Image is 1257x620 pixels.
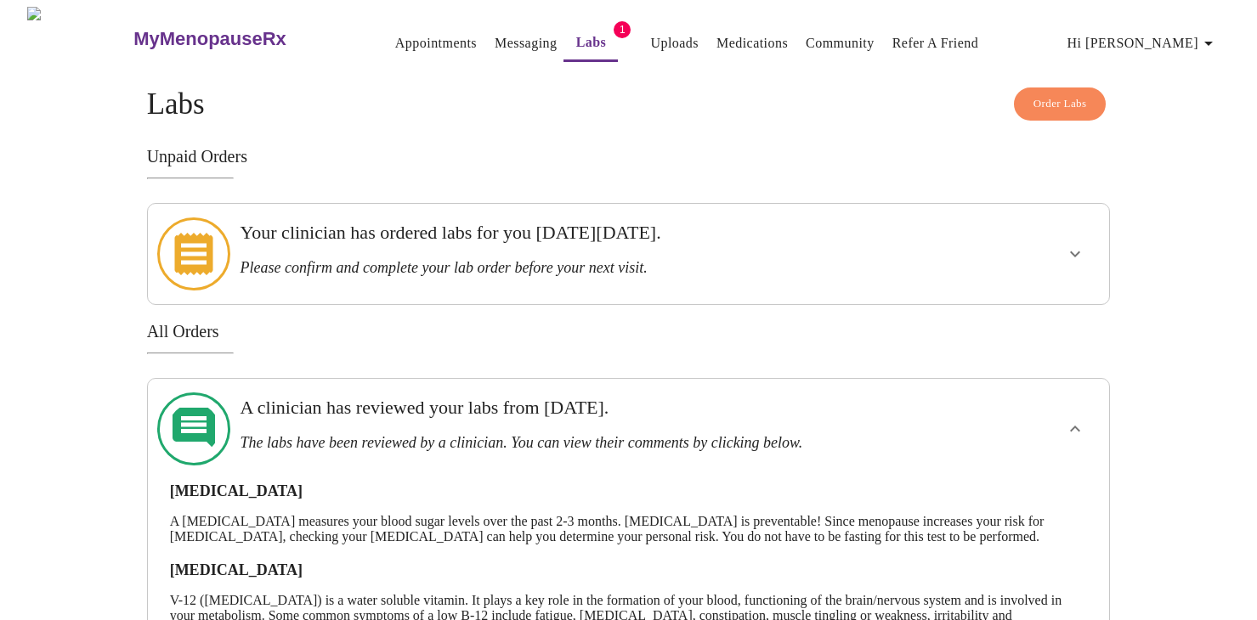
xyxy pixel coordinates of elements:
span: 1 [614,21,631,38]
h3: Your clinician has ordered labs for you [DATE][DATE]. [241,222,925,244]
a: Appointments [395,31,477,55]
span: Hi [PERSON_NAME] [1067,31,1219,55]
button: Refer a Friend [886,26,986,60]
button: Uploads [643,26,705,60]
a: Medications [716,31,788,55]
button: show more [1055,234,1096,274]
a: Messaging [495,31,557,55]
span: Order Labs [1033,94,1087,114]
h3: A clinician has reviewed your labs from [DATE]. [241,397,925,419]
h3: [MEDICAL_DATA] [170,482,1088,500]
img: MyMenopauseRx Logo [27,7,132,70]
button: Appointments [388,26,484,60]
button: Medications [710,26,795,60]
button: Hi [PERSON_NAME] [1061,26,1226,60]
h3: The labs have been reviewed by a clinician. You can view their comments by clicking below. [241,434,925,452]
button: Labs [563,25,618,62]
a: MyMenopauseRx [132,9,354,69]
button: Messaging [488,26,563,60]
h3: All Orders [147,322,1111,341]
h3: [MEDICAL_DATA] [170,561,1088,579]
h3: Please confirm and complete your lab order before your next visit. [241,259,925,277]
p: A [MEDICAL_DATA] measures your blood sugar levels over the past 2-3 months. [MEDICAL_DATA] is pre... [170,514,1088,544]
a: Uploads [650,31,699,55]
h3: MyMenopauseRx [133,28,286,50]
a: Community [806,31,875,55]
button: show more [1055,409,1096,449]
h3: Unpaid Orders [147,147,1111,166]
a: Refer a Friend [892,31,979,55]
a: Labs [576,31,607,54]
button: Community [799,26,881,60]
button: Order Labs [1014,87,1107,121]
h4: Labs [147,87,1111,121]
